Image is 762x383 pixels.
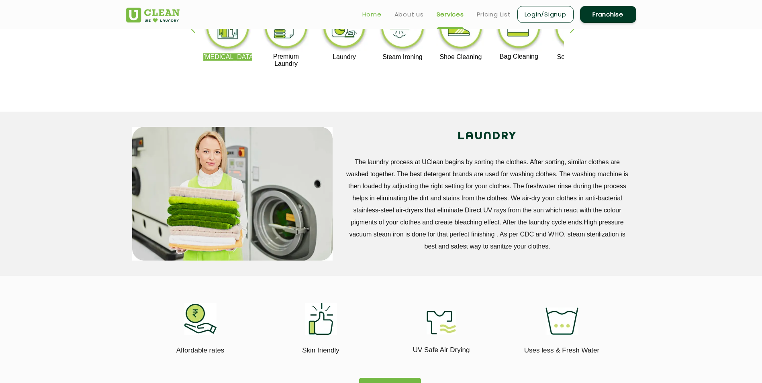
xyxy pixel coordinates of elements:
[508,345,616,356] p: Uses less & Fresh Water
[267,345,375,356] p: Skin friendly
[126,8,180,22] img: UClean Laundry and Dry Cleaning
[552,53,602,61] p: Sofa Cleaning
[545,308,578,335] img: uses_less_fresh_water_11zon.webp
[305,303,337,335] img: skin_friendly_11zon.webp
[494,53,544,60] p: Bag Cleaning
[345,156,630,253] p: The laundry process at UClean begins by sorting the clothes. After sorting, similar clothes are w...
[203,53,253,61] p: [MEDICAL_DATA]
[580,6,636,23] a: Franchise
[394,10,424,19] a: About us
[362,10,382,19] a: Home
[437,10,464,19] a: Services
[261,53,311,67] p: Premium Laundry
[477,10,511,19] a: Pricing List
[436,53,486,61] p: Shoe Cleaning
[132,127,333,261] img: service_main_image_11zon.webp
[378,53,427,61] p: Steam Ironing
[184,303,217,335] img: affordable_rates_11zon.webp
[387,344,496,355] p: UV Safe Air Drying
[146,345,255,356] p: Affordable rates
[320,53,369,61] p: Laundry
[427,311,456,334] img: uv_safe_air_drying_11zon.webp
[345,127,630,146] h2: LAUNDRY
[517,6,574,23] a: Login/Signup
